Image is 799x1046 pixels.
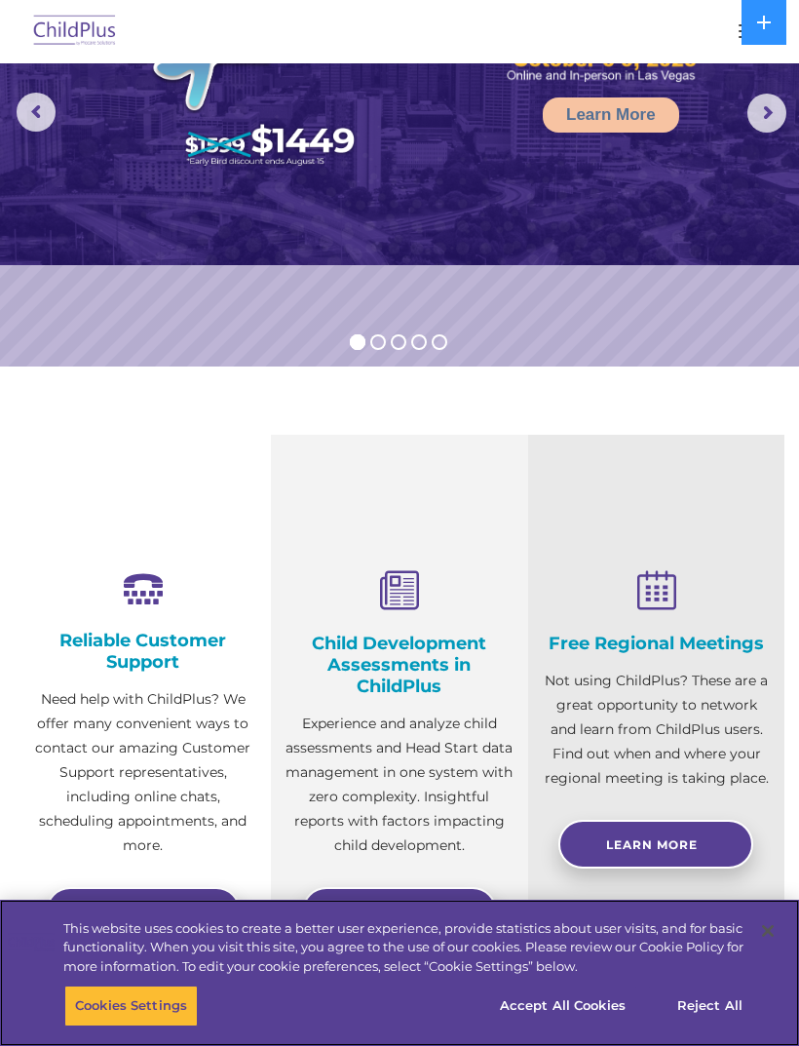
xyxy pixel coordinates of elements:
[543,97,679,133] a: Learn More
[285,633,513,697] h4: Child Development Assessments in ChildPlus
[606,837,698,852] span: Learn More
[64,986,198,1027] button: Cookies Settings
[746,910,789,952] button: Close
[489,986,636,1027] button: Accept All Cookies
[46,887,241,936] a: Learn more
[285,712,513,858] p: Experience and analyze child assessments and Head Start data management in one system with zero c...
[558,820,753,869] a: Learn More
[649,986,771,1027] button: Reject All
[29,630,256,673] h4: Reliable Customer Support
[543,669,770,791] p: Not using ChildPlus? These are a great opportunity to network and learn from ChildPlus users. Fin...
[29,687,256,858] p: Need help with ChildPlus? We offer many convenient ways to contact our amazing Customer Support r...
[302,887,497,936] a: Learn More
[543,633,770,654] h4: Free Regional Meetings
[29,9,121,55] img: ChildPlus by Procare Solutions
[63,919,743,977] div: This website uses cookies to create a better user experience, provide statistics about user visit...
